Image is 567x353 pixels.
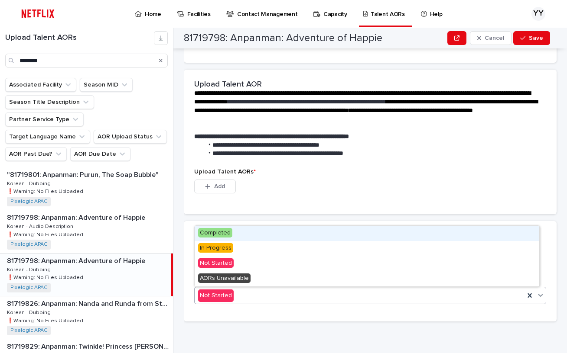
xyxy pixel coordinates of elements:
div: Not Started [195,256,539,271]
div: YY [531,7,545,21]
span: Completed [198,228,232,237]
button: AOR Due Date [70,147,130,161]
span: AORs Unavailable [198,273,251,283]
button: Partner Service Type [5,112,84,126]
p: 81719798: Anpanman: Adventure of Happie [7,212,147,222]
a: Pixelogic APAC [10,199,47,205]
button: Associated Facility [5,78,76,92]
a: Pixelogic APAC [10,285,47,291]
h2: 81719798: Anpanman: Adventure of Happie [184,32,382,45]
input: Search [5,54,168,67]
p: ❗️Warning: No Files Uploaded [7,230,85,238]
div: Not Started [198,289,234,302]
button: Save [513,31,550,45]
button: Season Title Description [5,95,94,109]
span: Not Started [198,258,234,268]
a: Pixelogic APAC [10,241,47,247]
p: 81719829: Anpanman: Twinkle! Princess Vanilla of Ice Cream Land [7,341,171,351]
img: ifQbXi3ZQGMSEF7WDB7W [17,5,59,22]
a: Pixelogic APAC [10,327,47,334]
p: 81719798: Anpanman: Adventure of Happie [7,255,147,265]
div: AORs Unavailable [195,271,539,286]
span: Upload Talent AORs [194,169,256,175]
span: Cancel [485,35,504,41]
p: Korean - Dubbing [7,308,52,316]
h1: Upload Talent AORs [5,33,154,43]
p: "81719801: Anpanman: Purun, The Soap Bubble" [7,169,160,179]
span: In Progress [198,243,233,253]
button: Cancel [470,31,512,45]
p: ❗️Warning: No Files Uploaded [7,316,85,324]
p: 81719826: Anpanman: Nanda and Runda from Star of Toys [7,298,171,308]
button: Add [194,180,236,193]
div: In Progress [195,241,539,256]
button: AOR Past Due? [5,147,67,161]
p: Korean - Dubbing [7,265,52,273]
span: Save [529,35,543,41]
h2: Upload Talent AOR [194,80,262,90]
p: ❗️Warning: No Files Uploaded [7,187,85,195]
button: Target Language Name [5,130,90,144]
p: Korean - Dubbing [7,179,52,187]
p: ❗️Warning: No Files Uploaded [7,273,85,281]
button: Season MID [80,78,133,92]
div: Completed [195,226,539,241]
p: Korean - Audio Description [7,222,75,230]
span: Add [214,183,225,189]
button: AOR Upload Status [94,130,167,144]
